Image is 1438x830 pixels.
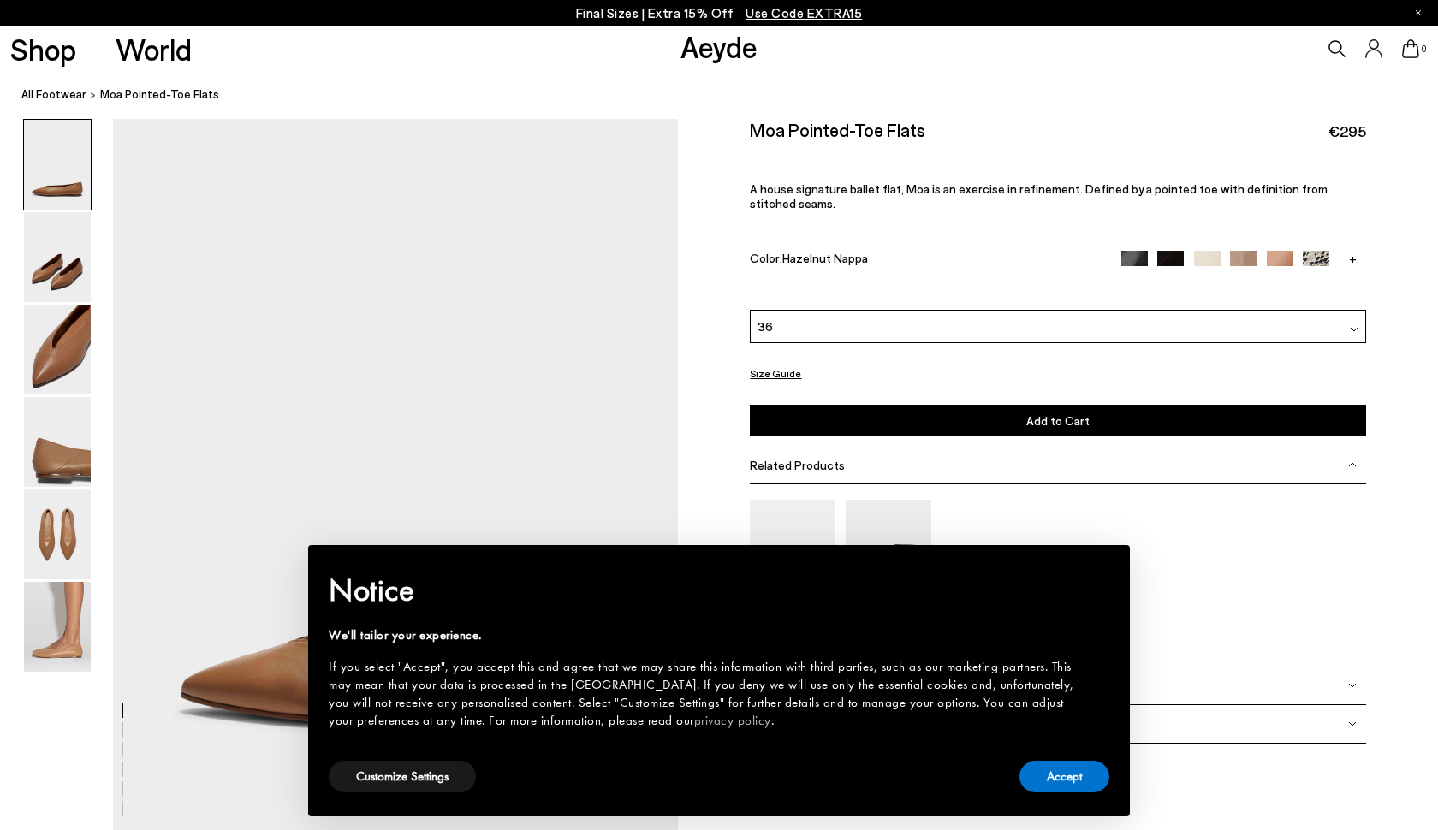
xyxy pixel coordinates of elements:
a: All Footwear [21,86,86,104]
span: 36 [758,317,773,335]
img: svg%3E [1348,720,1357,728]
div: Color: [750,251,1101,270]
img: Judi Suede Pointed Pumps [750,500,835,614]
span: Moa Pointed-Toe Flats [100,86,219,104]
button: Accept [1019,761,1109,792]
button: Size Guide [750,363,801,384]
span: Related Products [750,458,845,472]
span: × [1097,557,1108,584]
span: Hazelnut Nappa [782,251,868,265]
a: World [116,34,192,64]
span: Add to Cart [1026,413,1090,428]
span: 0 [1419,44,1428,54]
img: Moa Pointed-Toe Flats - Image 4 [24,397,91,487]
h2: Notice [329,568,1082,613]
span: €295 [1328,121,1366,142]
img: Harriet Pointed Ankle Boots [846,500,931,614]
button: Close this notice [1082,550,1123,591]
div: If you select "Accept", you accept this and agree that we may share this information with third p... [329,658,1082,730]
a: privacy policy [694,712,771,729]
img: Moa Pointed-Toe Flats - Image 2 [24,212,91,302]
h2: Moa Pointed-Toe Flats [750,119,925,140]
div: We'll tailor your experience. [329,626,1082,644]
img: Moa Pointed-Toe Flats - Image 6 [24,582,91,672]
a: Shop [10,34,76,64]
img: svg%3E [1348,681,1357,690]
button: Customize Settings [329,761,476,792]
img: Moa Pointed-Toe Flats - Image 3 [24,305,91,394]
button: Add to Cart [750,405,1366,436]
a: 0 [1402,39,1419,58]
span: Navigate to /collections/ss25-final-sizes [746,5,862,21]
nav: breadcrumb [21,72,1438,119]
a: + [1340,251,1366,266]
img: Moa Pointed-Toe Flats - Image 5 [24,489,91,579]
img: svg%3E [1348,460,1357,469]
span: A house signature ballet flat, Moa is an exercise in refinement. Defined by a pointed toe with de... [750,181,1328,210]
a: Aeyde [680,28,758,64]
p: Final Sizes | Extra 15% Off [576,3,863,24]
img: Moa Pointed-Toe Flats - Image 1 [24,120,91,210]
img: svg%3E [1350,325,1358,334]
